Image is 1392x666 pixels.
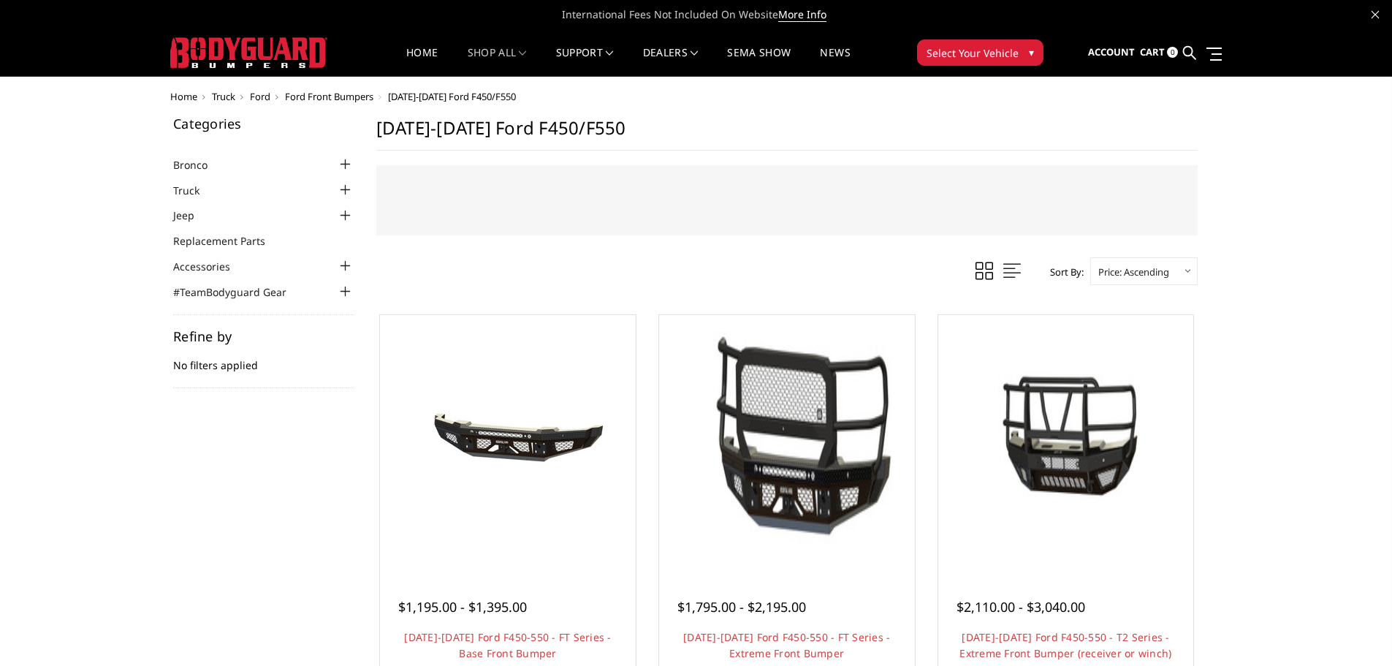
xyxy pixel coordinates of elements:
[398,598,527,616] span: $1,195.00 - $1,395.00
[778,7,826,22] a: More Info
[927,45,1019,61] span: Select Your Vehicle
[250,90,270,103] a: Ford
[173,183,218,198] a: Truck
[406,48,438,76] a: Home
[683,630,890,660] a: [DATE]-[DATE] Ford F450-550 - FT Series - Extreme Front Bumper
[170,37,327,68] img: BODYGUARD BUMPERS
[663,319,911,567] a: 2023-2025 Ford F450-550 - FT Series - Extreme Front Bumper 2023-2025 Ford F450-550 - FT Series - ...
[643,48,699,76] a: Dealers
[285,90,373,103] a: Ford Front Bumpers
[173,330,354,388] div: No filters applied
[173,330,354,343] h5: Refine by
[1140,33,1178,72] a: Cart 0
[1088,45,1135,58] span: Account
[173,259,248,274] a: Accessories
[820,48,850,76] a: News
[173,233,284,249] a: Replacement Parts
[212,90,235,103] a: Truck
[677,598,806,616] span: $1,795.00 - $2,195.00
[727,48,791,76] a: SEMA Show
[388,90,516,103] span: [DATE]-[DATE] Ford F450/F550
[391,388,625,498] img: 2023-2025 Ford F450-550 - FT Series - Base Front Bumper
[1140,45,1165,58] span: Cart
[942,319,1190,567] img: 2023-2025 Ford F450-550 - T2 Series - Extreme Front Bumper (receiver or winch)
[173,284,305,300] a: #TeamBodyguard Gear
[173,208,213,223] a: Jeep
[384,319,632,567] a: 2023-2025 Ford F450-550 - FT Series - Base Front Bumper
[1167,47,1178,58] span: 0
[173,157,226,173] a: Bronco
[468,48,527,76] a: shop all
[170,90,197,103] a: Home
[173,117,354,130] h5: Categories
[959,630,1171,660] a: [DATE]-[DATE] Ford F450-550 - T2 Series - Extreme Front Bumper (receiver or winch)
[917,39,1043,66] button: Select Your Vehicle
[556,48,614,76] a: Support
[1088,33,1135,72] a: Account
[1029,45,1034,60] span: ▾
[1042,261,1084,283] label: Sort By:
[404,630,611,660] a: [DATE]-[DATE] Ford F450-550 - FT Series - Base Front Bumper
[956,598,1085,616] span: $2,110.00 - $3,040.00
[376,117,1198,151] h1: [DATE]-[DATE] Ford F450/F550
